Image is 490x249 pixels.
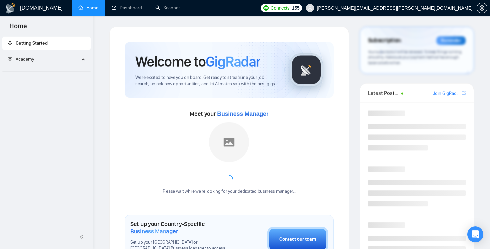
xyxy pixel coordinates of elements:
[467,226,483,242] div: Open Intercom Messenger
[16,56,34,62] span: Academy
[263,5,269,11] img: upwork-logo.png
[217,111,268,117] span: Business Manager
[209,122,249,162] img: placeholder.png
[308,6,312,10] span: user
[206,53,260,71] span: GigRadar
[155,5,180,11] a: searchScanner
[368,89,400,97] span: Latest Posts from the GigRadar Community
[477,3,487,13] button: setting
[433,90,460,97] a: Join GigRadar Slack Community
[78,5,98,11] a: homeHome
[368,49,462,65] span: Your subscription will be renewed. To keep things running smoothly, make sure your payment method...
[159,188,300,195] div: Please wait while we're looking for your dedicated business manager...
[16,40,48,46] span: Getting Started
[8,57,12,61] span: fund-projection-screen
[2,37,91,50] li: Getting Started
[436,36,466,45] div: Reminder
[462,90,466,96] a: export
[290,53,323,87] img: gigradar-logo.png
[292,4,299,12] span: 155
[8,41,12,45] span: rocket
[4,21,32,35] span: Home
[8,56,34,62] span: Academy
[477,5,487,11] span: setting
[135,75,279,87] span: We're excited to have you on board. Get ready to streamline your job search, unlock new opportuni...
[79,233,86,240] span: double-left
[135,53,260,71] h1: Welcome to
[2,69,91,73] li: Academy Homepage
[112,5,142,11] a: dashboardDashboard
[190,110,268,118] span: Meet your
[130,228,178,235] span: Business Manager
[5,3,16,14] img: logo
[279,236,316,243] div: Contact our team
[130,220,234,235] h1: Set up your Country-Specific
[368,35,401,46] span: Subscription
[224,174,234,185] span: loading
[477,5,487,11] a: setting
[271,4,291,12] span: Connects:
